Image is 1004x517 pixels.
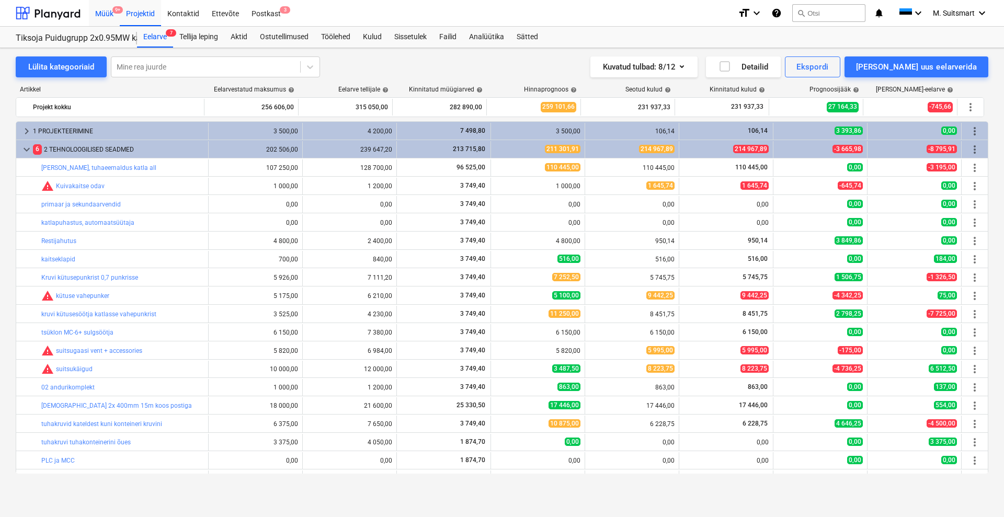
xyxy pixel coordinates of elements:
[874,7,884,19] i: notifications
[927,273,957,281] span: -1 326,50
[41,329,113,336] a: tsüklon MC-6+ sulgsöötja
[646,346,675,354] span: 5 995,00
[41,344,54,357] span: Seotud kulud ületavad prognoosi
[927,163,957,171] span: -3 195,00
[589,457,675,464] div: 0,00
[137,27,173,48] a: Eelarve7
[28,60,94,74] div: Lülita kategooriaid
[740,364,769,373] span: 8 223,75
[832,145,863,153] span: -3 665,98
[16,86,205,93] div: Artikkel
[832,364,863,373] span: -4 736,25
[797,9,805,17] span: search
[307,292,392,300] div: 6 210,00
[585,99,670,116] div: 231 937,33
[927,145,957,153] span: -8 795,91
[934,401,957,409] span: 554,00
[459,182,486,189] span: 3 749,40
[213,237,298,245] div: 4 800,00
[968,162,981,174] span: Rohkem tegevusi
[213,182,298,190] div: 1 000,00
[968,399,981,412] span: Rohkem tegevusi
[557,255,580,263] span: 516,00
[847,218,863,226] span: 0,00
[307,402,392,409] div: 21 600,00
[968,326,981,339] span: Rohkem tegevusi
[938,291,957,300] span: 75,00
[835,419,863,428] span: 4 646,25
[847,328,863,336] span: 0,00
[929,438,957,446] span: 3 375,00
[683,219,769,226] div: 0,00
[589,219,675,226] div: 0,00
[452,145,486,153] span: 213 715,80
[734,164,769,171] span: 110 445,00
[945,87,953,93] span: help
[552,273,580,281] span: 7 252,50
[213,164,298,171] div: 107 250,00
[459,219,486,226] span: 3 749,40
[968,344,981,357] span: Rohkem tegevusi
[557,383,580,391] span: 863,00
[338,86,389,93] div: Eelarve tellijale
[213,219,298,226] div: 0,00
[33,99,200,116] div: Projekt kokku
[589,420,675,428] div: 6 228,75
[589,237,675,245] div: 950,14
[941,236,957,245] span: 0,00
[495,329,580,336] div: 6 150,00
[876,86,953,93] div: [PERSON_NAME]-eelarve
[968,143,981,156] span: Rohkem tegevusi
[56,365,93,373] a: suitsukäigud
[495,219,580,226] div: 0,00
[166,29,176,37] span: 7
[16,56,107,77] button: Lülita kategooriaid
[213,329,298,336] div: 6 150,00
[20,125,33,137] span: keyboard_arrow_right
[41,164,156,171] a: [PERSON_NAME], tuhaeemaldus katla all
[589,402,675,409] div: 17 446,00
[173,27,224,48] div: Tellija leping
[589,201,675,208] div: 0,00
[41,274,138,281] a: Kruvi kütusepunkrist 0,7 punkrisse
[968,253,981,266] span: Rohkem tegevusi
[307,219,392,226] div: 0,00
[214,86,294,93] div: Eelarvestatud maksumus
[459,255,486,262] span: 3 749,40
[213,274,298,281] div: 5 926,00
[912,7,925,19] i: keyboard_arrow_down
[565,438,580,446] span: 0,00
[224,27,254,48] div: Aktid
[213,402,298,409] div: 18 000,00
[683,457,769,464] div: 0,00
[510,27,544,48] a: Sätted
[495,182,580,190] div: 1 000,00
[459,420,486,427] span: 3 749,40
[307,164,392,171] div: 128 700,00
[545,145,580,153] span: 211 301,91
[307,237,392,245] div: 2 400,00
[455,164,486,171] span: 96 525,00
[41,256,75,263] a: kaitseklapid
[968,290,981,302] span: Rohkem tegevusi
[589,311,675,318] div: 8 451,75
[835,273,863,281] span: 1 506,75
[968,454,981,467] span: Rohkem tegevusi
[280,6,290,14] span: 3
[56,292,109,300] a: kütuse vahepunker
[41,290,54,302] span: Seotud kulud ületavad prognoosi
[213,439,298,446] div: 3 375,00
[33,123,204,140] div: 1 PROJEKTEERIMINE
[33,144,42,154] span: 6
[741,273,769,281] span: 5 745,75
[934,255,957,263] span: 184,00
[459,328,486,336] span: 3 749,40
[757,87,765,93] span: help
[832,291,863,300] span: -4 342,25
[213,347,298,354] div: 5 820,00
[589,329,675,336] div: 6 150,00
[589,439,675,446] div: 0,00
[307,365,392,373] div: 12 000,00
[459,456,486,464] span: 1 874,70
